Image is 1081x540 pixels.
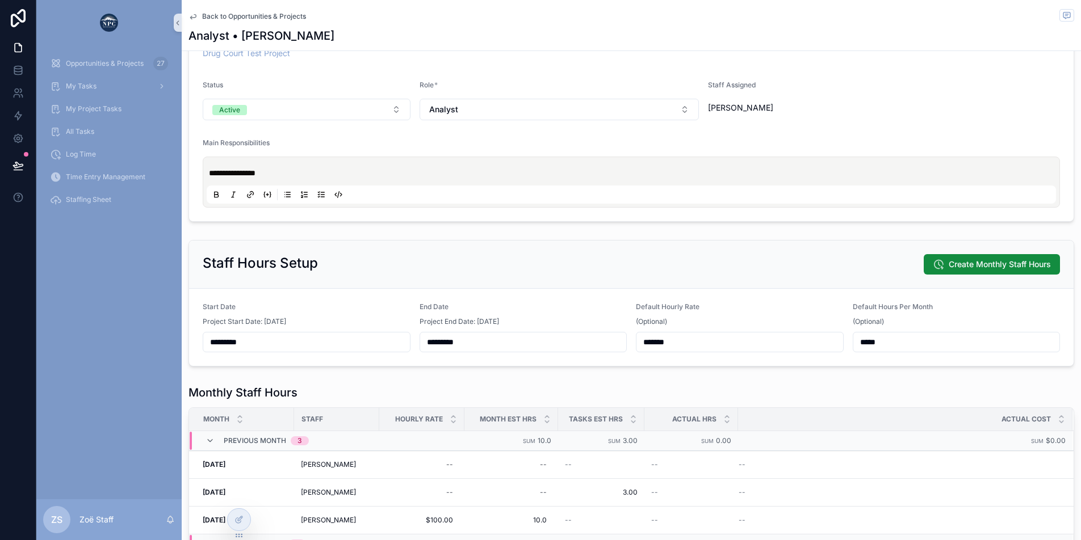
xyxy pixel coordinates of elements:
[66,104,121,113] span: My Project Tasks
[651,460,731,469] a: --
[203,48,290,59] a: Drug Court Test Project
[301,516,356,525] span: [PERSON_NAME]
[636,302,699,311] span: Default Hourly Rate
[203,317,286,326] span: Project Start Date: [DATE]
[51,513,62,526] span: ZS
[301,488,372,497] a: [PERSON_NAME]
[188,28,334,44] h1: Analyst • [PERSON_NAME]
[1002,415,1051,424] span: Actual Cost
[43,167,175,187] a: Time Entry Management
[471,455,551,474] a: --
[203,415,229,424] span: Month
[301,516,372,525] a: [PERSON_NAME]
[565,516,572,525] span: --
[446,460,453,469] div: --
[420,317,499,326] span: Project End Date: [DATE]
[203,302,236,311] span: Start Date
[739,460,1059,469] a: --
[565,460,572,469] span: --
[623,436,638,445] span: 3.00
[708,102,773,113] span: [PERSON_NAME]
[716,436,731,445] span: 0.00
[471,483,551,501] a: --
[480,415,537,424] span: Month Est Hrs
[202,12,306,21] span: Back to Opportunities & Projects
[43,144,175,164] a: Log Time
[1031,438,1044,444] small: Sum
[853,317,884,326] span: (Optional)
[739,516,1059,525] a: --
[100,14,118,32] img: App logo
[203,460,225,469] strong: [DATE]
[298,436,302,445] div: 3
[949,259,1051,270] span: Create Monthly Staff Hours
[651,488,658,497] span: --
[739,488,745,497] span: --
[66,127,94,136] span: All Tasks
[66,195,111,204] span: Staffing Sheet
[203,516,225,524] strong: [DATE]
[446,488,453,497] div: --
[395,415,443,424] span: Hourly Rate
[386,483,458,501] a: --
[79,514,114,525] p: Zoë Staff
[203,254,318,272] h2: Staff Hours Setup
[429,104,458,115] span: Analyst
[636,317,667,326] span: (Optional)
[651,516,658,525] span: --
[708,81,756,89] span: Staff Assigned
[651,488,731,497] a: --
[43,53,175,74] a: Opportunities & Projects27
[538,436,551,445] span: 10.0
[739,488,1059,497] a: --
[36,45,182,225] div: scrollable content
[476,516,547,525] span: 10.0
[540,460,547,469] div: --
[224,436,286,445] span: Previous Month
[1046,436,1066,445] span: $0.00
[301,460,356,469] span: [PERSON_NAME]
[739,460,745,469] span: --
[43,76,175,96] a: My Tasks
[203,99,410,120] button: Select Button
[219,105,240,115] div: Active
[701,438,714,444] small: Sum
[608,438,621,444] small: Sum
[565,516,638,525] a: --
[301,415,323,424] span: Staff
[43,121,175,142] a: All Tasks
[391,516,453,525] span: $100.00
[188,12,306,21] a: Back to Opportunities & Projects
[188,385,298,400] h1: Monthly Staff Hours
[203,488,225,496] strong: [DATE]
[540,488,547,497] div: --
[739,516,745,525] span: --
[66,59,144,68] span: Opportunities & Projects
[672,415,717,424] span: Actual Hrs
[924,254,1060,275] button: Create Monthly Staff Hours
[203,81,223,89] span: Status
[569,415,623,424] span: Tasks Est Hrs
[203,516,287,525] a: [DATE]
[565,488,638,497] a: 3.00
[471,511,551,529] a: 10.0
[651,516,731,525] a: --
[43,189,175,210] a: Staffing Sheet
[386,511,458,529] a: $100.00
[203,460,287,469] a: [DATE]
[66,172,145,182] span: Time Entry Management
[203,488,287,497] a: [DATE]
[301,460,372,469] a: [PERSON_NAME]
[420,99,699,120] button: Select Button
[301,488,356,497] span: [PERSON_NAME]
[66,150,96,159] span: Log Time
[203,138,270,147] span: Main Responsibilities
[853,302,933,311] span: Default Hours Per Month
[66,82,97,91] span: My Tasks
[420,302,449,311] span: End Date
[153,57,168,70] div: 27
[565,460,638,469] a: --
[420,81,434,89] span: Role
